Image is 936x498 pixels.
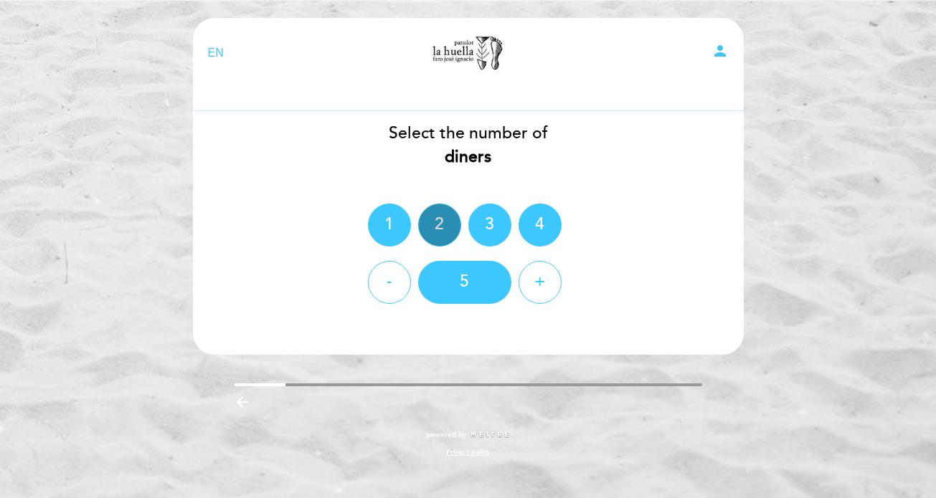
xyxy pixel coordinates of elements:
[712,42,729,64] button: person
[519,203,562,246] div: 4
[426,430,511,440] a: powered by
[468,203,511,246] div: 3
[192,122,744,169] div: Select the number of
[470,431,511,439] img: MEITRE
[446,447,490,457] a: Privacy policy
[712,42,729,59] i: person
[445,147,491,167] b: diners
[519,261,562,304] div: +
[426,430,466,440] span: powered by
[368,203,411,246] div: 1
[418,261,511,304] div: 5
[379,34,558,73] a: Parador La Huella
[418,203,461,246] div: 2
[234,393,251,411] i: arrow_backward
[368,261,411,304] div: -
